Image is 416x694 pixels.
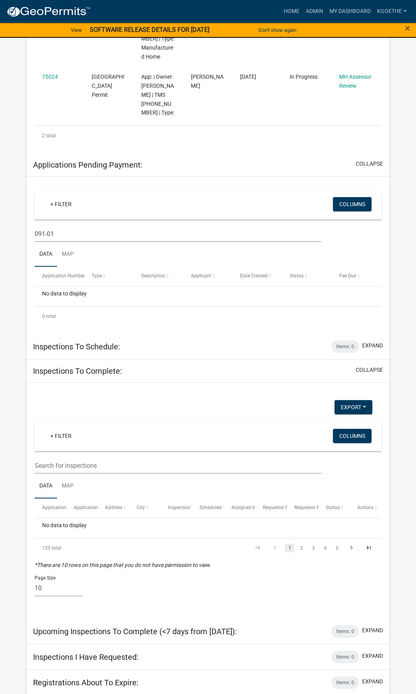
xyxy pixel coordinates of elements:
span: Requestor Name [263,505,298,510]
input: Search for applications [35,226,322,242]
div: Items: 0 [331,625,359,638]
a: 1 [285,544,294,552]
button: Columns [333,429,372,443]
button: Don't show again [255,24,300,37]
h5: Applications Pending Payment: [33,160,142,170]
a: 2 [297,544,306,552]
a: + Filter [44,429,78,443]
span: Description [141,273,165,279]
div: No data to display [35,286,381,306]
h5: Inspections I Have Requested: [33,652,139,662]
a: View [68,24,85,37]
a: MH Assessor Review [339,74,372,89]
a: go to next page [344,544,359,552]
span: Type [92,273,102,279]
a: go to first page [250,544,265,552]
span: Application Type [74,505,109,510]
div: No data to display [35,518,381,538]
span: Application Number [42,273,85,279]
a: go to previous page [268,544,283,552]
li: page 4 [319,541,331,555]
span: Assigned Inspector [231,505,272,510]
a: Data [35,474,57,499]
button: Close [405,24,410,33]
span: × [405,23,410,34]
datatable-header-cell: City [129,498,161,517]
a: 5 [332,544,342,552]
li: page 3 [307,541,319,555]
span: Address [105,505,122,510]
a: 3 [309,544,318,552]
a: Data [35,242,57,267]
a: + Filter [44,197,78,211]
li: page 1 [284,541,296,555]
span: 11/14/2022 [240,74,256,80]
i: *There are 10 rows on this page that you do not have permission to view. [35,562,211,568]
button: expand [362,341,383,350]
datatable-header-cell: Requestor Phone [287,498,318,517]
datatable-header-cell: Actions [350,498,381,517]
span: Requestor Phone [294,505,331,510]
input: Search for inspections [35,458,322,474]
div: Items: 0 [331,340,359,353]
span: In Progress [290,74,318,80]
button: Export [335,400,372,414]
li: page 5 [331,541,343,555]
datatable-header-cell: Scheduled Time [192,498,224,517]
h5: Inspections To Schedule: [33,342,120,351]
datatable-header-cell: Inspection Type [161,498,192,517]
span: Application [42,505,67,510]
h5: Inspections To Complete: [33,366,122,376]
button: expand [362,626,383,635]
button: collapse [356,160,383,168]
div: 2 total [35,126,381,146]
a: 75024 [42,74,58,80]
a: Map [57,474,78,499]
div: collapse [27,383,389,619]
span: Applicant [191,273,211,279]
datatable-header-cell: Description [134,267,183,286]
datatable-header-cell: Type [84,267,134,286]
a: go to last page [361,544,376,552]
span: Inspection Type [168,505,202,510]
a: 4 [320,544,330,552]
div: Items: 0 [331,676,359,689]
span: Jasper County SC Building Permit [92,74,124,98]
datatable-header-cell: Date Created [233,267,282,286]
div: Items: 0 [331,651,359,663]
datatable-header-cell: Status [318,498,350,517]
datatable-header-cell: Status [282,267,332,286]
button: collapse [356,366,383,374]
div: 0 total [35,306,381,326]
a: My Dashboard [326,4,374,19]
a: kgoethe [374,4,410,19]
datatable-header-cell: Address [98,498,129,517]
datatable-header-cell: Requestor Name [255,498,287,517]
button: Columns [333,197,372,211]
button: expand [362,677,383,686]
strong: SOFTWARE RELEASE DETAILS FOR [DATE] [90,26,209,33]
datatable-header-cell: Assigned Inspector [224,498,255,517]
datatable-header-cell: Application Type [66,498,98,517]
a: Home [281,4,303,19]
a: Admin [303,4,326,19]
button: expand [362,652,383,660]
datatable-header-cell: Fee Due [332,267,381,286]
span: Fee Due [339,273,356,279]
a: Map [57,242,78,267]
span: City [137,505,145,510]
h5: Upcoming Inspections To Complete (<7 days from [DATE]): [33,627,237,636]
span: Actions [357,505,373,510]
datatable-header-cell: Applicant [183,267,233,286]
div: 135 total [35,538,103,558]
span: Brenda H. DeLoach [191,74,224,89]
span: Status [290,273,303,279]
h5: Registrations About To Expire: [33,678,139,687]
span: App: | Owner: DELOACH BRENDA H | TMS 063-34-01-003 | Type: [141,74,174,116]
span: Status [326,505,340,510]
span: Date Created [240,273,268,279]
datatable-header-cell: Application Number [35,267,84,286]
div: collapse [27,177,389,334]
span: Scheduled Time [200,505,233,510]
datatable-header-cell: Application [35,498,66,517]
